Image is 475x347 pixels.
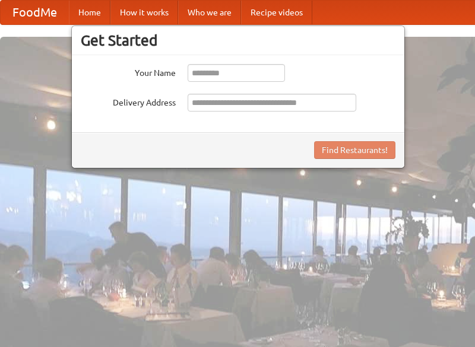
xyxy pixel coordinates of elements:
a: Home [69,1,110,24]
label: Delivery Address [81,94,176,109]
label: Your Name [81,64,176,79]
a: Recipe videos [241,1,312,24]
button: Find Restaurants! [314,141,395,159]
h3: Get Started [81,31,395,49]
a: FoodMe [1,1,69,24]
a: Who we are [178,1,241,24]
a: How it works [110,1,178,24]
